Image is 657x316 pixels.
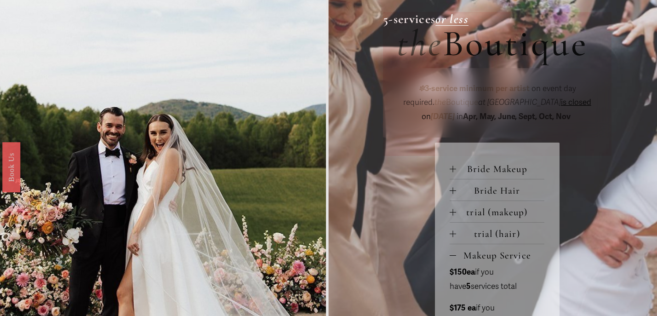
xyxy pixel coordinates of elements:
strong: $150ea [450,267,475,277]
strong: 5 [466,282,471,291]
em: the [397,21,443,66]
span: is closed [561,98,591,107]
span: in [455,112,572,121]
span: trial (makeup) [456,207,544,218]
em: the [434,98,446,107]
button: Bride Makeup [450,158,544,179]
span: trial (hair) [456,228,544,240]
span: Bride Makeup [456,163,544,175]
span: Bride Hair [456,185,544,196]
strong: Apr, May, June, Sept, Oct, Nov [463,112,571,121]
em: [DATE] [431,112,455,121]
strong: 3-service minimum per artist [425,84,530,93]
a: or less [435,11,468,27]
button: trial (hair) [450,223,544,244]
span: Boutique [434,98,478,107]
em: ✽ [418,84,425,93]
strong: 5-services [383,11,436,27]
em: at [GEOGRAPHIC_DATA] [478,98,561,107]
p: on [397,82,598,124]
button: Makeup Service [450,244,544,265]
strong: $175 ea [450,303,476,313]
span: Boutique [443,21,588,66]
span: Makeup Service [456,250,544,261]
p: if you have services total [450,265,544,293]
button: trial (makeup) [450,201,544,222]
a: Book Us [2,142,20,192]
button: Bride Hair [450,179,544,201]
